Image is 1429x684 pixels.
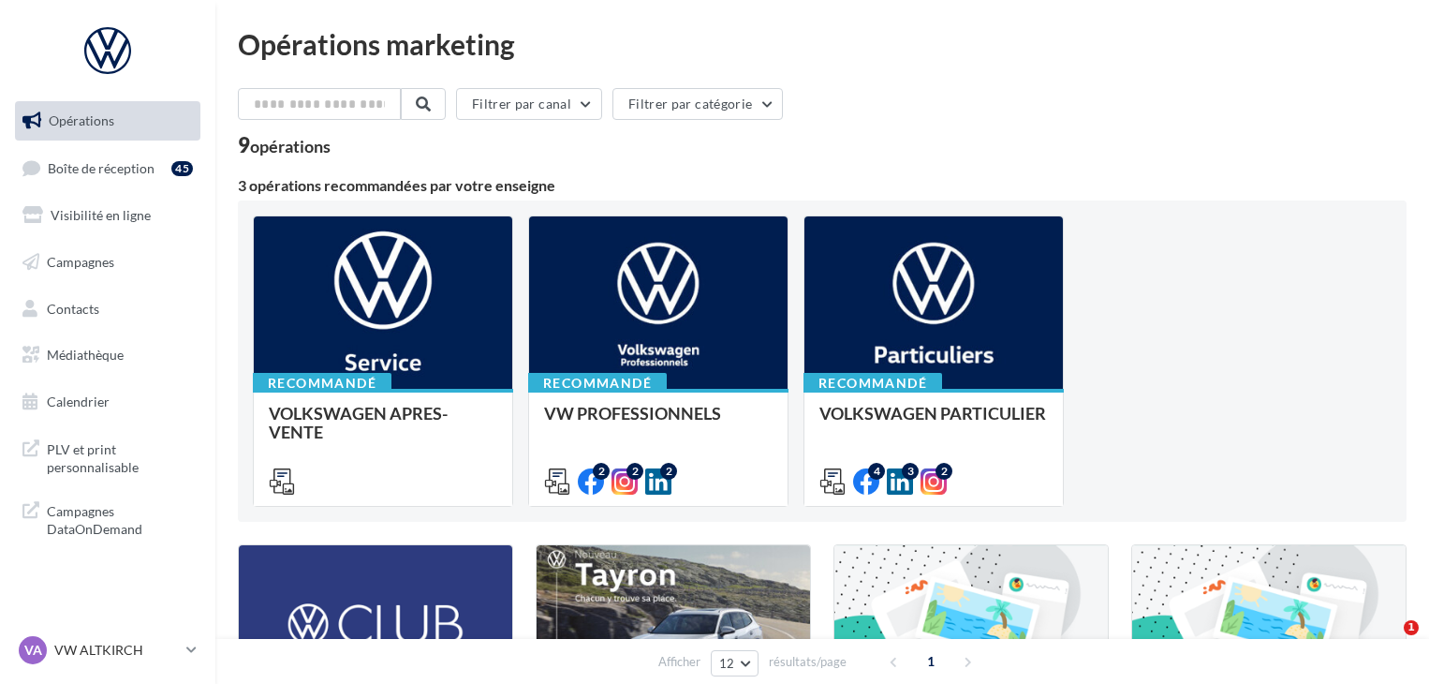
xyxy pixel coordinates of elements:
[660,463,677,480] div: 2
[54,641,179,660] p: VW ALTKIRCH
[47,437,193,477] span: PLV et print personnalisable
[544,403,721,424] span: VW PROFESSIONNELS
[47,498,193,539] span: Campagnes DataOnDemand
[902,463,919,480] div: 3
[528,373,667,394] div: Recommandé
[250,138,331,155] div: opérations
[593,463,610,480] div: 2
[171,161,193,176] div: 45
[15,632,200,668] a: VA VW ALTKIRCH
[626,463,643,480] div: 2
[803,373,942,394] div: Recommandé
[47,347,124,363] span: Médiathèque
[456,88,602,120] button: Filtrer par canal
[711,650,759,677] button: 12
[269,403,448,442] span: VOLKSWAGEN APRES-VENTE
[11,491,204,546] a: Campagnes DataOnDemand
[916,647,946,677] span: 1
[1404,620,1419,635] span: 1
[1365,620,1410,665] iframe: Intercom live chat
[238,135,331,156] div: 9
[47,254,114,270] span: Campagnes
[238,178,1407,193] div: 3 opérations recommandées par votre enseigne
[11,335,204,375] a: Médiathèque
[47,300,99,316] span: Contacts
[868,463,885,480] div: 4
[819,403,1046,424] span: VOLKSWAGEN PARTICULIER
[47,394,110,409] span: Calendrier
[238,30,1407,58] div: Opérations marketing
[49,112,114,128] span: Opérations
[11,148,204,188] a: Boîte de réception45
[935,463,952,480] div: 2
[769,653,847,671] span: résultats/page
[612,88,783,120] button: Filtrer par catégorie
[658,653,700,671] span: Afficher
[11,429,204,484] a: PLV et print personnalisable
[51,207,151,223] span: Visibilité en ligne
[11,290,204,329] a: Contacts
[24,641,42,660] span: VA
[48,159,155,175] span: Boîte de réception
[11,101,204,141] a: Opérations
[719,656,735,671] span: 12
[11,196,204,235] a: Visibilité en ligne
[11,243,204,282] a: Campagnes
[253,373,391,394] div: Recommandé
[11,382,204,422] a: Calendrier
